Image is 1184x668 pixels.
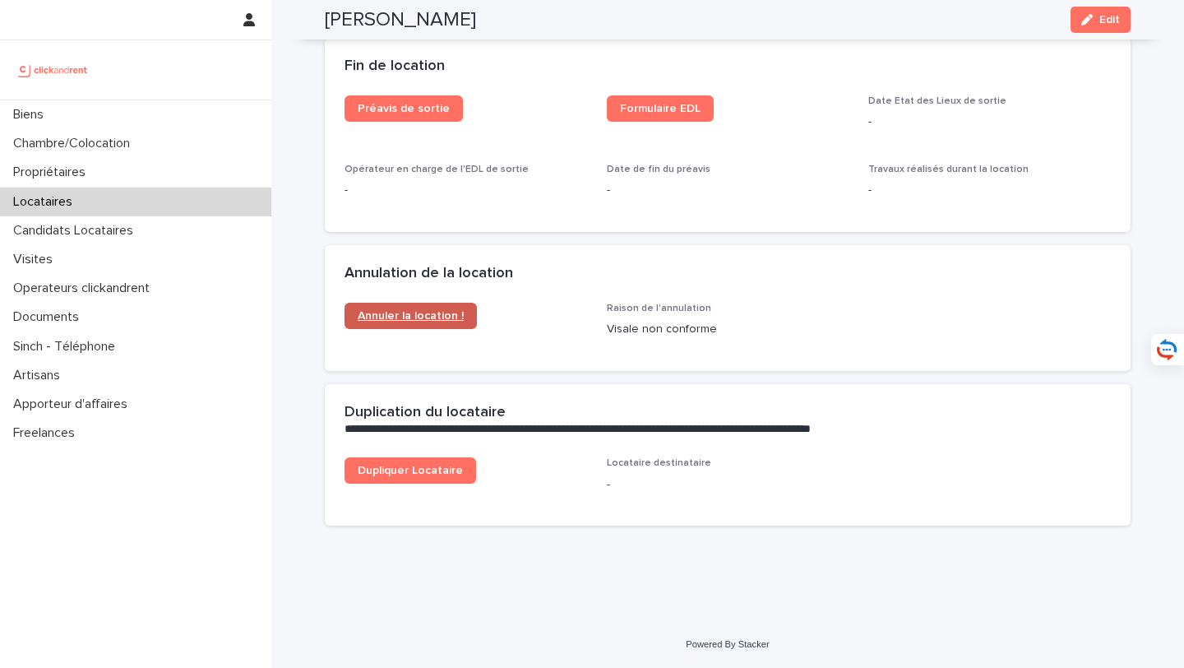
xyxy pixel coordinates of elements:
p: - [345,182,587,199]
p: Chambre/Colocation [7,136,143,151]
a: Préavis de sortie [345,95,463,122]
span: Opérateur en charge de l'EDL de sortie [345,165,529,174]
a: Dupliquer Locataire [345,457,476,484]
p: Artisans [7,368,73,383]
a: Annuler la location ! [345,303,477,329]
h2: [PERSON_NAME] [325,8,476,32]
p: Freelances [7,425,88,441]
p: Biens [7,107,57,123]
span: Formulaire EDL [620,103,701,114]
h2: Annulation de la location [345,265,513,283]
h2: Fin de location [345,58,445,76]
span: Locataire destinataire [607,458,711,468]
p: - [607,182,849,199]
a: Formulaire EDL [607,95,714,122]
h2: Duplication du locataire [345,404,506,422]
a: Powered By Stacker [686,639,769,649]
p: Operateurs clickandrent [7,281,163,296]
span: Préavis de sortie [358,103,450,114]
img: UCB0brd3T0yccxBKYDjQ [13,53,93,86]
span: Dupliquer Locataire [358,465,463,476]
p: Visites [7,252,66,267]
p: Apporteur d'affaires [7,397,141,412]
p: - [868,114,1111,131]
p: - [607,476,849,494]
span: Date Etat des Lieux de sortie [868,96,1006,106]
p: Sinch - Téléphone [7,339,128,355]
p: Locataires [7,194,86,210]
p: Candidats Locataires [7,223,146,239]
span: Date de fin du préavis [607,165,710,174]
p: Visale non conforme [607,321,849,338]
p: Documents [7,309,92,325]
button: Edit [1071,7,1131,33]
p: Propriétaires [7,165,99,180]
span: Annuler la location ! [358,310,464,322]
span: Raison de l'annulation [607,304,711,313]
span: Travaux réalisés durant la location [868,165,1029,174]
p: - [868,182,1111,199]
span: Edit [1099,14,1120,26]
